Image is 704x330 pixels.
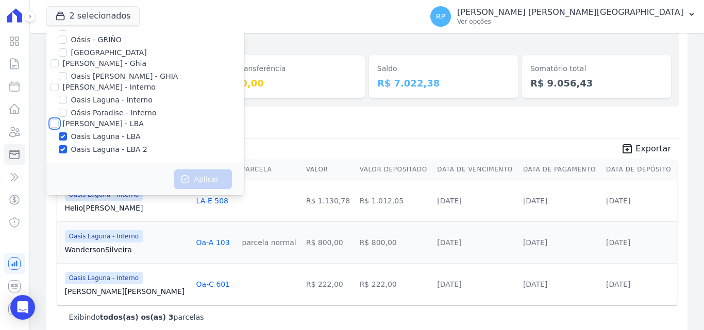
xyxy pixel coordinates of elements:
[224,63,357,74] dt: Em transferência
[436,13,445,20] span: RP
[63,59,146,67] label: [PERSON_NAME] - Ghia
[71,144,147,155] label: Oasis Laguna - LBA 2
[437,280,461,288] a: [DATE]
[613,143,679,157] a: unarchive Exportar
[10,295,35,320] div: Open Intercom Messenger
[65,286,188,297] a: [PERSON_NAME][PERSON_NAME]
[100,313,174,321] b: todos(as) os(as) 3
[437,238,461,247] a: [DATE]
[196,238,230,247] a: Oa-A 103
[433,159,519,180] th: Data de Vencimento
[635,143,671,155] span: Exportar
[196,280,230,288] a: Oa-C 601
[356,263,433,305] td: R$ 222,00
[302,263,356,305] td: R$ 222,00
[238,159,302,180] th: Parcela
[530,63,663,74] dt: Somatório total
[523,238,547,247] a: [DATE]
[63,119,144,128] label: [PERSON_NAME] - LBA
[242,238,296,247] a: parcela normal
[71,131,141,142] label: Oasis Laguna - LBA
[65,230,143,242] span: Oasis Laguna - Interno
[519,159,602,180] th: Data de Pagamento
[71,34,122,45] label: Oásis - GRIÑO
[606,280,630,288] a: [DATE]
[71,95,153,106] label: Oasis Laguna - Interno
[63,83,156,91] label: [PERSON_NAME] - Interno
[377,63,510,74] dt: Saldo
[356,221,433,263] td: R$ 800,00
[65,203,188,213] a: Helio[PERSON_NAME]
[530,76,663,90] dd: R$ 9.056,43
[174,169,232,189] button: Aplicar
[602,159,677,180] th: Data de Depósito
[65,272,143,284] span: Oasis Laguna - Interno
[69,312,204,322] p: Exibindo parcelas
[606,197,630,205] a: [DATE]
[422,2,704,31] button: RP [PERSON_NAME] [PERSON_NAME][GEOGRAPHIC_DATA] Ver opções
[46,6,140,26] button: 2 selecionados
[71,71,178,82] label: Oasis [PERSON_NAME] - GHIA
[356,159,433,180] th: Valor Depositado
[523,197,547,205] a: [DATE]
[302,159,356,180] th: Valor
[621,143,633,155] i: unarchive
[224,76,357,90] dd: R$ 0,00
[606,238,630,247] a: [DATE]
[523,280,547,288] a: [DATE]
[302,180,356,221] td: R$ 1.130,78
[71,108,157,118] label: Oásis Paradise - Interno
[71,47,147,58] label: [GEOGRAPHIC_DATA]
[65,245,188,255] a: WandersonSilveira
[437,197,461,205] a: [DATE]
[457,7,683,18] p: [PERSON_NAME] [PERSON_NAME][GEOGRAPHIC_DATA]
[302,221,356,263] td: R$ 800,00
[196,197,228,205] a: LA-E 508
[377,76,510,90] dd: R$ 7.022,38
[356,180,433,221] td: R$ 1.012,05
[457,18,683,26] p: Ver opções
